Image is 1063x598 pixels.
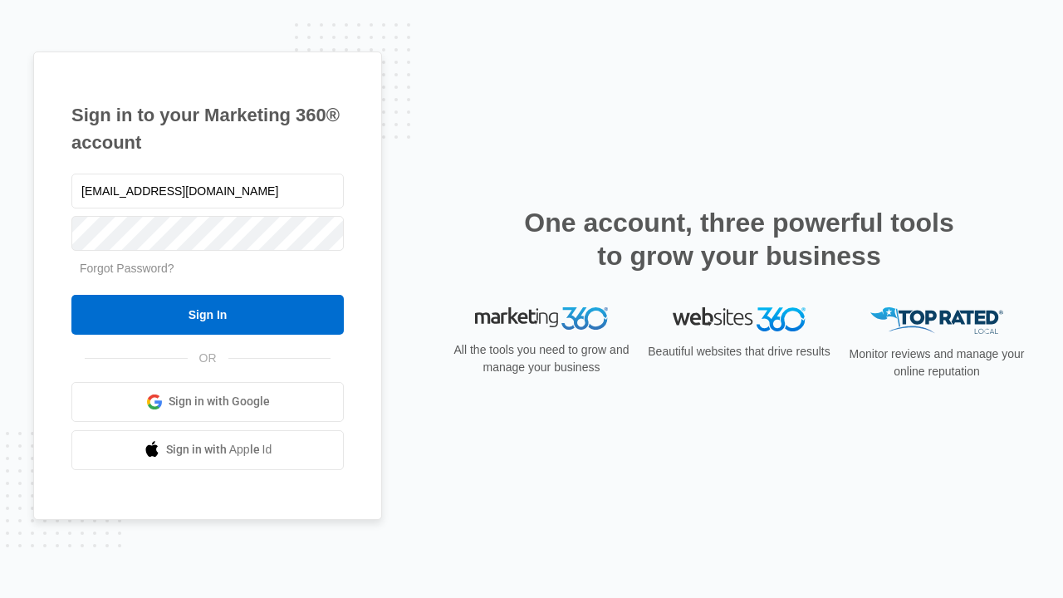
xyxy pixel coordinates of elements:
[646,343,832,360] p: Beautiful websites that drive results
[188,350,228,367] span: OR
[519,206,959,272] h2: One account, three powerful tools to grow your business
[71,174,344,208] input: Email
[71,382,344,422] a: Sign in with Google
[844,346,1030,380] p: Monitor reviews and manage your online reputation
[870,307,1003,335] img: Top Rated Local
[71,295,344,335] input: Sign In
[71,430,344,470] a: Sign in with Apple Id
[80,262,174,275] a: Forgot Password?
[71,101,344,156] h1: Sign in to your Marketing 360® account
[166,441,272,458] span: Sign in with Apple Id
[448,341,634,376] p: All the tools you need to grow and manage your business
[673,307,806,331] img: Websites 360
[475,307,608,331] img: Marketing 360
[169,393,270,410] span: Sign in with Google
